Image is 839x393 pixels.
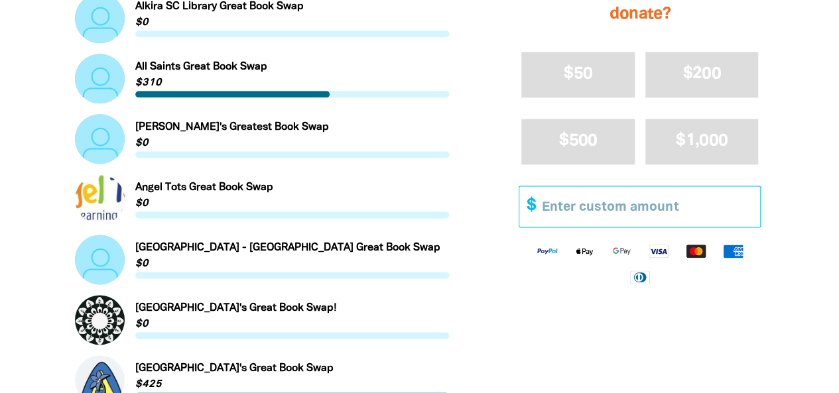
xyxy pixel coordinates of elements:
[533,186,760,227] input: Enter custom amount
[645,52,759,97] button: $200
[529,244,566,259] img: Paypal logo
[645,119,759,164] button: $1,000
[640,244,677,259] img: Visa logo
[519,233,761,295] div: Available payment methods
[559,133,597,148] span: $500
[566,244,603,259] img: Apple Pay logo
[521,52,635,97] button: $50
[714,244,751,259] img: American Express logo
[621,270,659,285] img: Diners Club logo
[677,244,714,259] img: Mastercard logo
[676,133,728,148] span: $1,000
[603,244,640,259] img: Google Pay logo
[683,66,721,82] span: $200
[564,66,592,82] span: $50
[519,186,535,227] span: $
[521,119,635,164] button: $500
